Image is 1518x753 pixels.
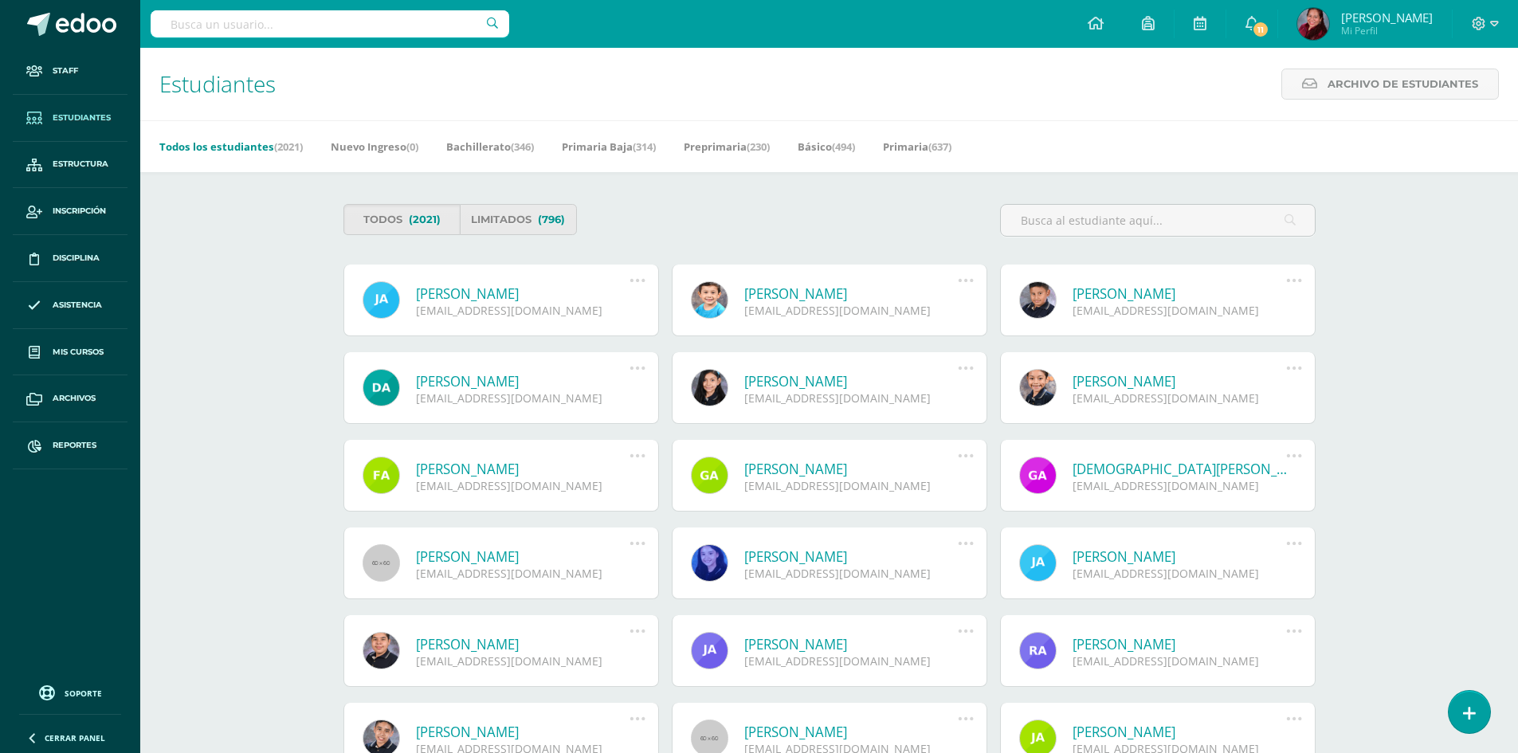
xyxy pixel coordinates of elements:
[13,48,127,95] a: Staff
[53,392,96,405] span: Archivos
[511,139,534,154] span: (346)
[53,346,104,359] span: Mis cursos
[1073,566,1287,581] div: [EMAIL_ADDRESS][DOMAIN_NAME]
[744,635,959,653] a: [PERSON_NAME]
[409,205,441,234] span: (2021)
[53,299,102,312] span: Asistencia
[1341,10,1433,25] span: [PERSON_NAME]
[416,372,630,390] a: [PERSON_NAME]
[1073,635,1287,653] a: [PERSON_NAME]
[13,375,127,422] a: Archivos
[53,205,106,218] span: Inscripción
[53,158,108,171] span: Estructura
[13,422,127,469] a: Reportes
[1073,303,1287,318] div: [EMAIL_ADDRESS][DOMAIN_NAME]
[416,303,630,318] div: [EMAIL_ADDRESS][DOMAIN_NAME]
[747,139,770,154] span: (230)
[1073,372,1287,390] a: [PERSON_NAME]
[13,282,127,329] a: Asistencia
[406,139,418,154] span: (0)
[1341,24,1433,37] span: Mi Perfil
[159,134,303,159] a: Todos los estudiantes(2021)
[1252,21,1269,38] span: 11
[45,732,105,743] span: Cerrar panel
[1073,460,1287,478] a: [DEMOGRAPHIC_DATA][PERSON_NAME]
[744,390,959,406] div: [EMAIL_ADDRESS][DOMAIN_NAME]
[53,439,96,452] span: Reportes
[13,188,127,235] a: Inscripción
[798,134,855,159] a: Básico(494)
[416,653,630,669] div: [EMAIL_ADDRESS][DOMAIN_NAME]
[331,134,418,159] a: Nuevo Ingreso(0)
[343,204,461,235] a: Todos(2021)
[13,329,127,376] a: Mis cursos
[744,303,959,318] div: [EMAIL_ADDRESS][DOMAIN_NAME]
[159,69,276,99] span: Estudiantes
[883,134,951,159] a: Primaria(637)
[416,460,630,478] a: [PERSON_NAME]
[416,390,630,406] div: [EMAIL_ADDRESS][DOMAIN_NAME]
[416,635,630,653] a: [PERSON_NAME]
[274,139,303,154] span: (2021)
[744,566,959,581] div: [EMAIL_ADDRESS][DOMAIN_NAME]
[744,372,959,390] a: [PERSON_NAME]
[460,204,577,235] a: Limitados(796)
[744,460,959,478] a: [PERSON_NAME]
[1073,284,1287,303] a: [PERSON_NAME]
[53,252,100,265] span: Disciplina
[416,284,630,303] a: [PERSON_NAME]
[53,112,111,124] span: Estudiantes
[13,95,127,142] a: Estudiantes
[13,235,127,282] a: Disciplina
[65,688,102,699] span: Soporte
[151,10,509,37] input: Busca un usuario...
[446,134,534,159] a: Bachillerato(346)
[684,134,770,159] a: Preprimaria(230)
[744,284,959,303] a: [PERSON_NAME]
[19,681,121,703] a: Soporte
[1073,390,1287,406] div: [EMAIL_ADDRESS][DOMAIN_NAME]
[1073,478,1287,493] div: [EMAIL_ADDRESS][DOMAIN_NAME]
[832,139,855,154] span: (494)
[416,566,630,581] div: [EMAIL_ADDRESS][DOMAIN_NAME]
[1073,723,1287,741] a: [PERSON_NAME]
[416,723,630,741] a: [PERSON_NAME]
[13,142,127,189] a: Estructura
[1328,69,1478,99] span: Archivo de Estudiantes
[744,723,959,741] a: [PERSON_NAME]
[1001,205,1315,236] input: Busca al estudiante aquí...
[744,478,959,493] div: [EMAIL_ADDRESS][DOMAIN_NAME]
[1073,653,1287,669] div: [EMAIL_ADDRESS][DOMAIN_NAME]
[562,134,656,159] a: Primaria Baja(314)
[53,65,78,77] span: Staff
[744,547,959,566] a: [PERSON_NAME]
[928,139,951,154] span: (637)
[538,205,565,234] span: (796)
[416,547,630,566] a: [PERSON_NAME]
[633,139,656,154] span: (314)
[1297,8,1329,40] img: 00c1b1db20a3e38a90cfe610d2c2e2f3.png
[416,478,630,493] div: [EMAIL_ADDRESS][DOMAIN_NAME]
[1281,69,1499,100] a: Archivo de Estudiantes
[744,653,959,669] div: [EMAIL_ADDRESS][DOMAIN_NAME]
[1073,547,1287,566] a: [PERSON_NAME]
